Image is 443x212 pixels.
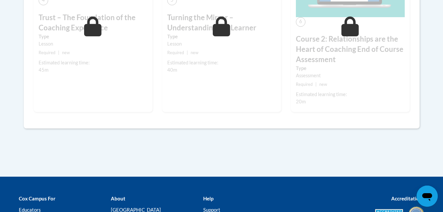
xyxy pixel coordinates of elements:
[315,82,317,87] span: |
[19,195,55,201] b: Cox Campus For
[296,91,405,98] div: Estimated learning time:
[167,13,276,33] h3: Turning the Mirror – Understanding the Learner
[417,186,438,207] iframe: Button to launch messaging window
[167,40,276,48] div: Lesson
[296,72,405,79] div: Assessment
[167,67,177,73] span: 40m
[296,17,305,27] span: 6
[187,50,188,55] span: |
[111,195,125,201] b: About
[39,33,147,40] label: Type
[296,34,405,64] h3: Course 2: Relationships are the Heart of Coaching End of Course Assessment
[191,50,199,55] span: new
[62,50,70,55] span: new
[167,33,276,40] label: Type
[39,40,147,48] div: Lesson
[296,82,313,87] span: Required
[319,82,327,87] span: new
[296,99,306,104] span: 20m
[296,65,405,72] label: Type
[203,195,213,201] b: Help
[39,67,48,73] span: 45m
[391,195,425,201] b: Accreditations
[39,13,147,33] h3: Trust – The Foundation of the Coaching Experience
[167,59,276,66] div: Estimated learning time:
[167,50,184,55] span: Required
[39,50,55,55] span: Required
[58,50,59,55] span: |
[39,59,147,66] div: Estimated learning time:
